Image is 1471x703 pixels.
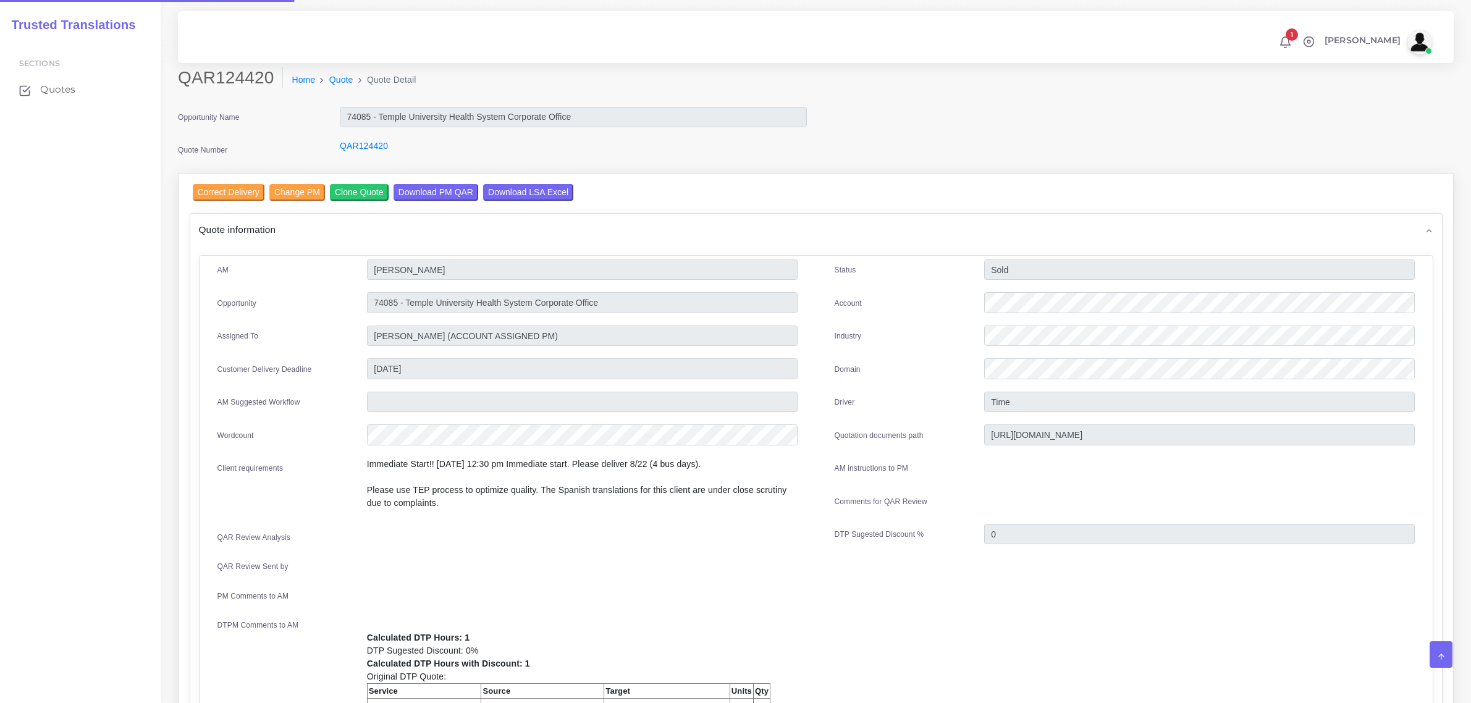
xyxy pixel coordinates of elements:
[367,683,481,699] th: Service
[353,74,416,86] li: Quote Detail
[835,364,861,375] label: Domain
[1275,35,1296,49] a: 1
[217,532,291,543] label: QAR Review Analysis
[9,77,151,103] a: Quotes
[193,184,264,201] input: Correct Delivery
[1318,30,1436,54] a: [PERSON_NAME]avatar
[217,364,312,375] label: Customer Delivery Deadline
[367,326,798,347] input: pm
[330,184,389,201] input: Clone Quote
[217,397,300,408] label: AM Suggested Workflow
[367,633,470,642] b: Calculated DTP Hours: 1
[3,15,136,35] a: Trusted Translations
[367,659,530,668] b: Calculated DTP Hours with Discount: 1
[3,17,136,32] h2: Trusted Translations
[329,74,353,86] a: Quote
[730,683,753,699] th: Units
[604,683,730,699] th: Target
[835,298,862,309] label: Account
[481,683,604,699] th: Source
[178,145,227,156] label: Quote Number
[835,264,856,276] label: Status
[269,184,325,201] input: Change PM
[394,184,478,201] input: Download PM QAR
[1286,28,1298,41] span: 1
[367,458,798,510] p: Immediate Start!! [DATE] 12:30 pm Immediate start. Please deliver 8/22 (4 bus days). Please use T...
[483,184,573,201] input: Download LSA Excel
[217,463,284,474] label: Client requirements
[178,112,240,123] label: Opportunity Name
[292,74,315,86] a: Home
[1325,36,1401,44] span: [PERSON_NAME]
[190,214,1442,245] div: Quote information
[835,330,862,342] label: Industry
[217,330,259,342] label: Assigned To
[217,264,229,276] label: AM
[340,141,388,151] a: QAR124420
[178,67,283,88] h2: QAR124420
[217,591,289,602] label: PM Comments to AM
[1407,30,1432,54] img: avatar
[199,222,276,237] span: Quote information
[19,59,60,68] span: Sections
[217,298,257,309] label: Opportunity
[753,683,770,699] th: Qty
[217,561,289,572] label: QAR Review Sent by
[835,529,924,540] label: DTP Sugested Discount %
[835,397,855,408] label: Driver
[217,620,299,631] label: DTPM Comments to AM
[217,430,254,441] label: Wordcount
[835,463,909,474] label: AM instructions to PM
[835,430,924,441] label: Quotation documents path
[835,496,927,507] label: Comments for QAR Review
[40,83,75,96] span: Quotes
